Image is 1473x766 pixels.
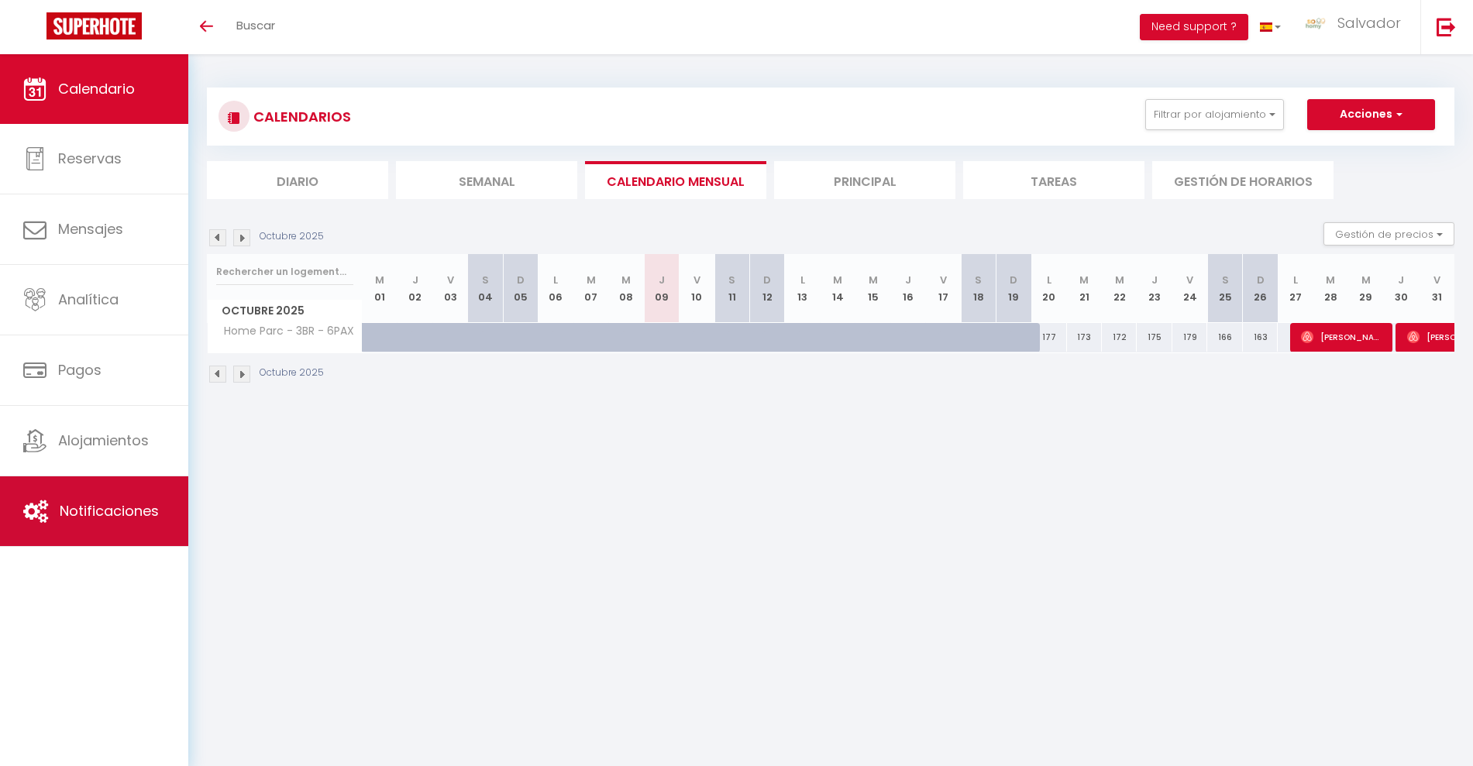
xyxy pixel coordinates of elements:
span: Buscar [236,17,275,33]
abbr: J [905,273,911,287]
abbr: M [621,273,631,287]
span: Octubre 2025 [208,300,362,322]
th: 17 [926,254,961,323]
th: 06 [539,254,573,323]
abbr: M [1079,273,1089,287]
th: 21 [1067,254,1102,323]
th: 20 [1031,254,1066,323]
abbr: M [833,273,842,287]
h3: CALENDARIOS [250,99,351,134]
button: Filtrar por alojamiento [1145,99,1284,130]
li: Diario [207,161,388,199]
abbr: D [1257,273,1265,287]
span: Salvador [1337,13,1401,33]
th: 22 [1102,254,1137,323]
th: 27 [1278,254,1313,323]
button: Need support ? [1140,14,1248,40]
li: Semanal [396,161,577,199]
img: Super Booking [46,12,142,40]
button: Gestión de precios [1323,222,1454,246]
div: 166 [1207,323,1242,352]
div: 173 [1067,323,1102,352]
th: 01 [363,254,398,323]
span: Alojamientos [58,431,149,450]
th: 30 [1384,254,1419,323]
th: 28 [1313,254,1348,323]
th: 23 [1137,254,1172,323]
span: Reservas [58,149,122,168]
th: 05 [503,254,538,323]
abbr: M [1326,273,1335,287]
abbr: S [728,273,735,287]
div: 177 [1031,323,1066,352]
th: 02 [398,254,432,323]
abbr: J [412,273,418,287]
th: 15 [855,254,890,323]
th: 12 [749,254,784,323]
li: Tareas [963,161,1144,199]
img: ... [1304,16,1327,31]
span: Notificaciones [60,501,159,520]
th: 16 [890,254,925,323]
div: 172 [1102,323,1137,352]
button: Acciones [1307,99,1435,130]
th: 29 [1348,254,1383,323]
th: 11 [714,254,749,323]
th: 13 [785,254,820,323]
abbr: S [975,273,982,287]
th: 24 [1172,254,1207,323]
abbr: S [482,273,489,287]
img: logout [1437,17,1456,36]
th: 26 [1243,254,1278,323]
th: 31 [1419,254,1454,323]
abbr: M [1115,273,1124,287]
input: Rechercher un logement... [216,258,353,286]
th: 14 [820,254,855,323]
th: 08 [609,254,644,323]
div: 175 [1137,323,1172,352]
li: Principal [774,161,955,199]
abbr: V [447,273,454,287]
abbr: L [1047,273,1051,287]
abbr: M [375,273,384,287]
th: 04 [468,254,503,323]
span: Home Parc - 3BR - 6PAX [210,323,358,340]
div: 163 [1243,323,1278,352]
span: Calendario [58,79,135,98]
th: 03 [432,254,467,323]
abbr: L [553,273,558,287]
li: Gestión de horarios [1152,161,1334,199]
abbr: J [659,273,665,287]
p: Octubre 2025 [260,366,324,380]
abbr: M [587,273,596,287]
span: Mensajes [58,219,123,239]
abbr: V [1433,273,1440,287]
th: 10 [680,254,714,323]
abbr: V [940,273,947,287]
th: 19 [996,254,1031,323]
abbr: L [1293,273,1298,287]
li: Calendario mensual [585,161,766,199]
abbr: M [1361,273,1371,287]
th: 25 [1207,254,1242,323]
abbr: L [800,273,805,287]
p: Octubre 2025 [260,229,324,244]
abbr: J [1151,273,1158,287]
abbr: M [869,273,878,287]
span: Pagos [58,360,102,380]
abbr: D [763,273,771,287]
th: 07 [573,254,608,323]
span: Analítica [58,290,119,309]
abbr: V [693,273,700,287]
div: 179 [1172,323,1207,352]
abbr: D [517,273,525,287]
th: 18 [961,254,996,323]
abbr: S [1222,273,1229,287]
span: [PERSON_NAME] [1301,322,1382,352]
abbr: J [1398,273,1404,287]
abbr: V [1186,273,1193,287]
abbr: D [1010,273,1017,287]
th: 09 [644,254,679,323]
